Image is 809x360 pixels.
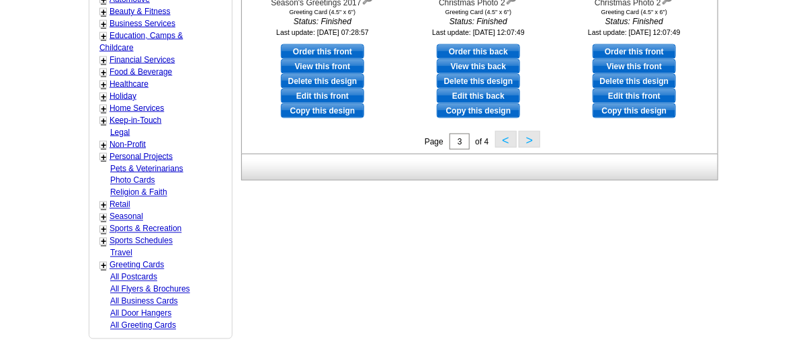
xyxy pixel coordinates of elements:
a: + [101,7,106,17]
a: + [101,31,106,42]
a: use this design [437,44,520,59]
a: Business Services [110,19,175,28]
span: of 4 [475,137,488,146]
a: Religion & Faith [110,188,167,197]
a: + [101,103,106,114]
a: Retail [110,200,130,210]
a: Copy this design [437,103,520,118]
i: Status: Finished [404,15,552,28]
iframe: LiveChat chat widget [540,48,809,360]
a: Keep-in-Touch [110,116,161,125]
a: + [101,224,106,235]
a: use this design [593,44,676,59]
a: Photo Cards [110,176,155,185]
a: Pets & Veterinarians [110,164,183,173]
i: Status: Finished [249,15,396,28]
a: edit this design [281,89,364,103]
a: Home Services [110,103,164,113]
a: + [101,91,106,102]
a: + [101,236,106,247]
a: + [101,79,106,90]
a: Greeting Cards [110,261,164,270]
a: Financial Services [110,55,175,64]
a: use this design [281,44,364,59]
div: Greeting Card (4.5" x 6") [560,9,708,15]
small: Last update: [DATE] 12:07:49 [432,28,525,36]
a: Travel [110,249,132,258]
a: Beauty & Fitness [110,7,171,16]
div: Greeting Card (4.5" x 6") [404,9,552,15]
a: Holiday [110,91,136,101]
a: + [101,116,106,126]
a: + [101,212,106,223]
a: All Business Cards [110,297,178,306]
a: + [101,55,106,66]
a: + [101,152,106,163]
a: Personal Projects [110,152,173,161]
a: All Postcards [110,273,157,282]
button: < [495,131,517,148]
small: Last update: [DATE] 07:28:57 [276,28,369,36]
a: Seasonal [110,212,143,222]
small: Last update: [DATE] 12:07:49 [588,28,681,36]
a: edit this design [437,89,520,103]
a: Legal [110,128,130,137]
a: Sports & Recreation [110,224,181,234]
a: View this front [281,59,364,74]
a: + [101,67,106,78]
a: Healthcare [110,79,148,89]
i: Status: Finished [560,15,708,28]
a: Food & Beverage [110,67,172,77]
a: Sports Schedules [110,236,173,246]
a: + [101,140,106,150]
a: + [101,19,106,30]
a: Delete this design [281,74,364,89]
a: All Door Hangers [110,309,171,318]
button: > [519,131,540,148]
a: Non-Profit [110,140,146,149]
a: All Flyers & Brochures [110,285,190,294]
a: Copy this design [281,103,364,118]
div: Greeting Card (4.5" x 6") [249,9,396,15]
a: + [101,200,106,211]
a: Education, Camps & Childcare [99,31,183,52]
a: + [101,261,106,271]
a: Delete this design [437,74,520,89]
a: All Greeting Cards [110,321,176,330]
a: View this back [437,59,520,74]
span: Page [425,137,443,146]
